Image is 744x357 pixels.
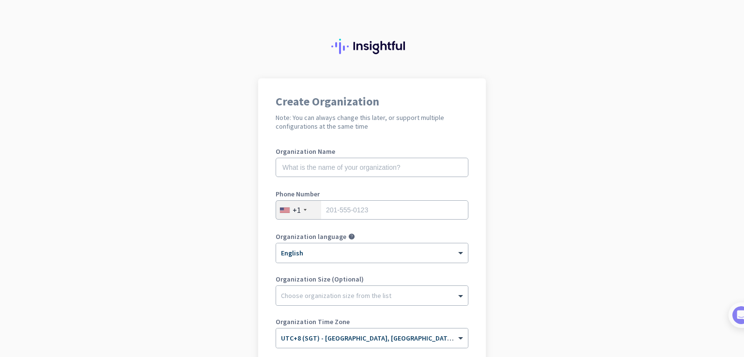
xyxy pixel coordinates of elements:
input: What is the name of your organization? [276,158,468,177]
h1: Create Organization [276,96,468,107]
label: Organization Size (Optional) [276,276,468,283]
i: help [348,233,355,240]
div: +1 [293,205,301,215]
img: Insightful [331,39,413,54]
label: Organization Name [276,148,468,155]
input: 201-555-0123 [276,200,468,220]
label: Organization Time Zone [276,318,468,325]
label: Phone Number [276,191,468,197]
label: Organization language [276,233,346,240]
h2: Note: You can always change this later, or support multiple configurations at the same time [276,113,468,131]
